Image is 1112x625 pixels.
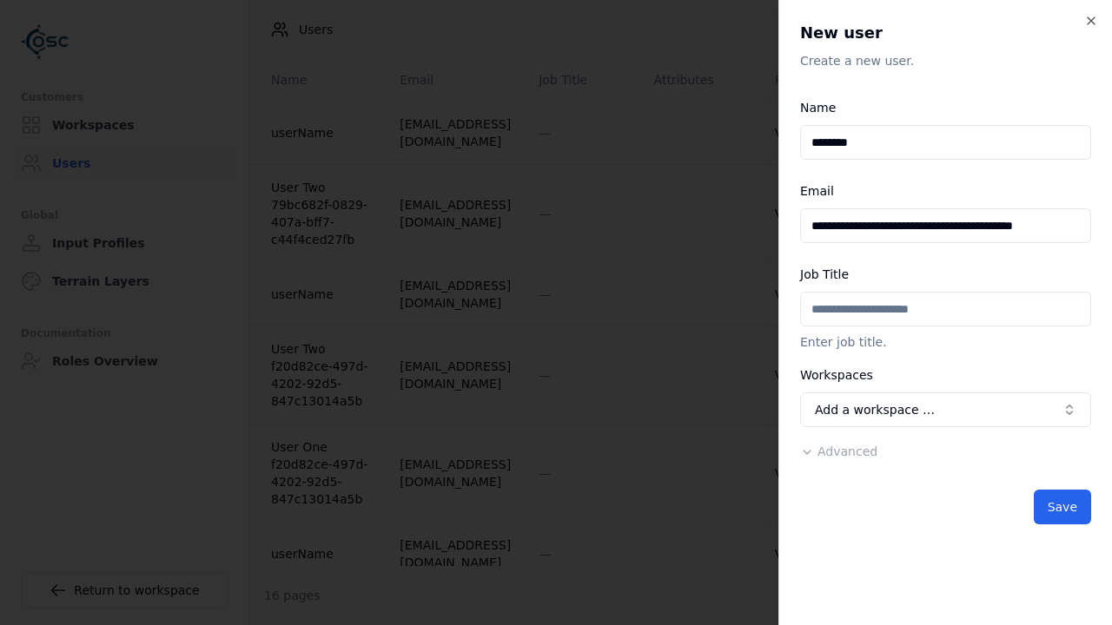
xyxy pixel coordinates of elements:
[800,368,873,382] label: Workspaces
[800,267,849,281] label: Job Title
[800,184,834,198] label: Email
[800,52,1091,69] p: Create a new user.
[800,333,1091,351] p: Enter job title.
[817,444,877,458] span: Advanced
[800,443,877,460] button: Advanced
[1034,490,1091,524] button: Save
[800,101,836,115] label: Name
[815,401,935,418] span: Add a workspace …
[800,21,1091,45] h2: New user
